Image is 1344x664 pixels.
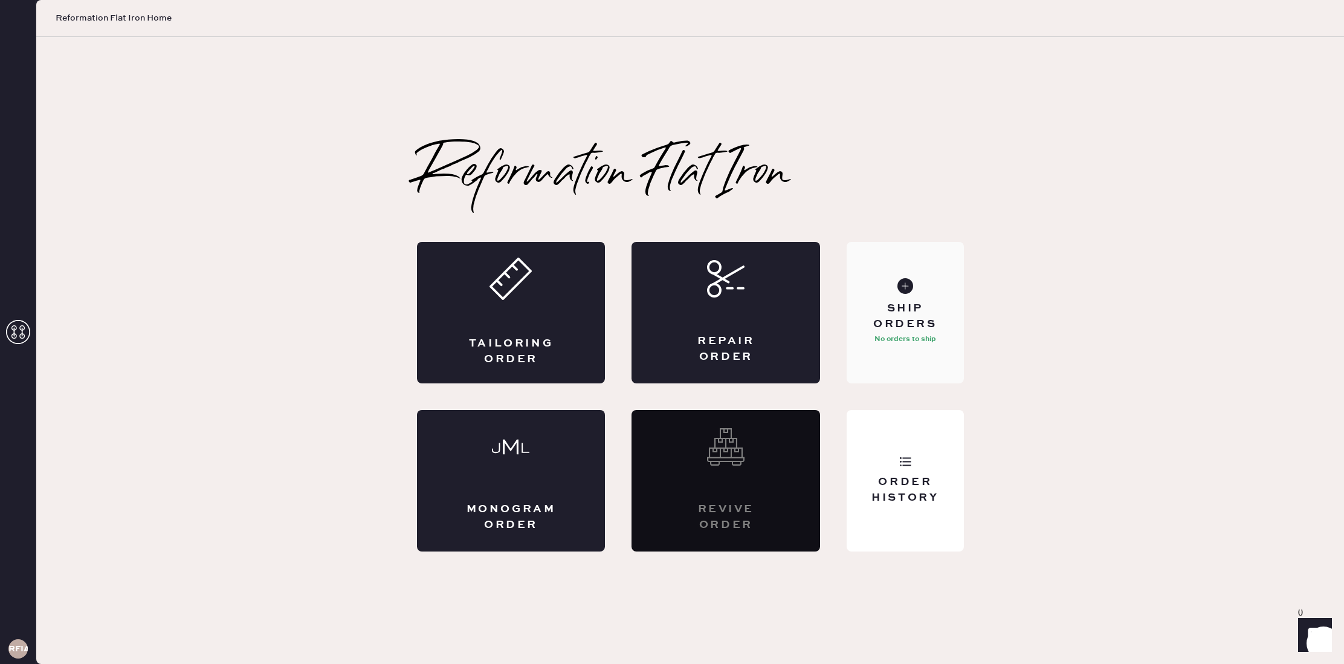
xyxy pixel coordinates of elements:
[8,645,28,653] h3: RFIA
[856,475,954,505] div: Order History
[1287,610,1339,662] iframe: Front Chat
[56,12,172,24] span: Reformation Flat Iron Home
[680,502,772,532] div: Revive order
[632,410,820,552] div: Interested? Contact us at care@hemster.co
[465,336,557,366] div: Tailoring Order
[874,332,936,347] p: No orders to ship
[465,502,557,532] div: Monogram Order
[856,301,954,331] div: Ship Orders
[680,334,772,364] div: Repair Order
[417,150,791,198] h2: Reformation Flat Iron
